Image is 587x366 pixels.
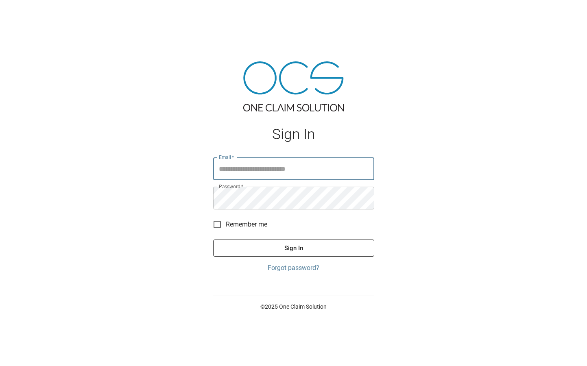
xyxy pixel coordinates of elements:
label: Password [219,183,243,190]
h1: Sign In [213,126,374,143]
img: ocs-logo-white-transparent.png [10,5,42,21]
img: ocs-logo-tra.png [243,61,344,111]
p: © 2025 One Claim Solution [213,303,374,311]
label: Email [219,154,234,161]
a: Forgot password? [213,263,374,273]
span: Remember me [226,220,267,229]
button: Sign In [213,240,374,257]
